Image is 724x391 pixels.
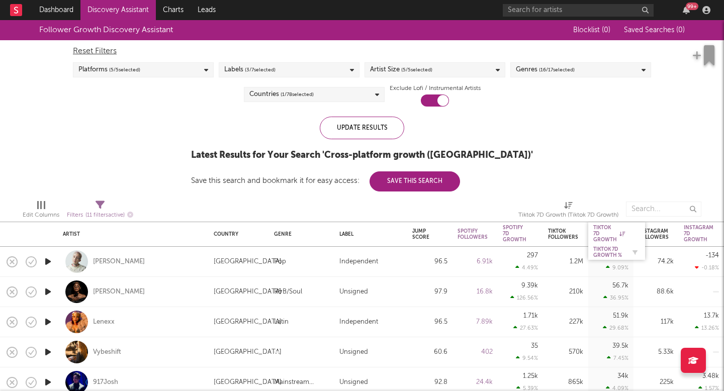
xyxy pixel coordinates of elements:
[458,256,493,268] div: 6.91k
[93,287,145,297] a: [PERSON_NAME]
[593,225,625,243] div: Tiktok 7D Growth
[531,343,538,349] div: 35
[539,64,575,76] span: ( 16 / 17 selected)
[109,64,140,76] span: ( 5 / 5 selected)
[274,376,329,388] div: Mainstream Electronic
[603,295,628,301] div: 36.95 %
[339,256,378,268] div: Independent
[73,45,651,57] div: Reset Filters
[548,256,583,268] div: 1.2M
[191,177,460,184] div: Save this search and bookmark it for easy access:
[516,64,575,76] div: Genres
[224,64,276,76] div: Labels
[339,376,368,388] div: Unsigned
[281,88,314,101] span: ( 1 / 78 selected)
[602,27,610,34] span: ( 0 )
[621,26,685,34] button: Saved Searches (0)
[458,286,493,298] div: 16.8k
[78,64,140,76] div: Platforms
[401,64,432,76] span: ( 5 / 5 selected)
[412,346,447,358] div: 60.6
[513,325,538,331] div: 27.63 %
[639,228,669,240] div: Instagram Followers
[573,27,610,34] span: Blocklist
[412,316,447,328] div: 96.5
[339,346,368,358] div: Unsigned
[521,282,538,289] div: 9.39k
[515,264,538,271] div: 4.49 %
[639,286,674,298] div: 88.6k
[458,376,493,388] div: 24.4k
[702,373,719,379] div: 3.48k
[639,256,674,268] div: 74.2k
[684,225,713,243] div: Instagram 7D Growth
[624,27,685,34] span: Saved Searches
[93,378,118,387] a: 917Josh
[320,117,404,139] div: Update Results
[603,325,628,331] div: 29.68 %
[612,343,628,349] div: 39.5k
[639,316,674,328] div: 117k
[458,346,493,358] div: 402
[639,346,674,358] div: 5.33k
[548,376,583,388] div: 865k
[274,316,289,328] div: Latin
[370,64,432,76] div: Artist Size
[503,225,526,243] div: Spotify 7D Growth
[518,197,618,226] div: Tiktok 7D Growth (Tiktok 7D Growth)
[93,348,121,357] a: Vybeshift
[390,82,481,94] label: Exclude Lofi / Instrumental Artists
[518,209,618,221] div: Tiktok 7D Growth (Tiktok 7D Growth)
[613,313,628,319] div: 51.9k
[523,313,538,319] div: 1.71k
[612,282,628,289] div: 56.7k
[274,231,324,237] div: Genre
[274,286,302,298] div: R&B/Soul
[639,376,674,388] div: 225k
[458,228,488,240] div: Spotify Followers
[93,318,115,327] a: Lenexx
[214,346,282,358] div: [GEOGRAPHIC_DATA]
[249,88,314,101] div: Countries
[527,252,538,259] div: 297
[370,171,460,191] button: Save This Search
[39,24,173,36] div: Follower Growth Discovery Assistant
[695,325,719,331] div: 13.26 %
[63,231,199,237] div: Artist
[191,149,533,161] div: Latest Results for Your Search ' Cross-platform growth ([GEOGRAPHIC_DATA]) '
[214,376,282,388] div: [GEOGRAPHIC_DATA]
[214,316,282,328] div: [GEOGRAPHIC_DATA]
[214,231,259,237] div: Country
[214,286,282,298] div: [GEOGRAPHIC_DATA]
[676,27,685,34] span: ( 0 )
[274,256,286,268] div: Pop
[93,257,145,266] a: [PERSON_NAME]
[686,3,698,10] div: 99 +
[548,286,583,298] div: 210k
[67,197,133,226] div: Filters(11 filters active)
[412,286,447,298] div: 97.9
[548,316,583,328] div: 227k
[412,376,447,388] div: 92.8
[523,373,538,379] div: 1.25k
[339,231,397,237] div: Label
[516,355,538,361] div: 9.54 %
[458,316,493,328] div: 7.89k
[214,256,282,268] div: [GEOGRAPHIC_DATA]
[626,202,701,217] input: Search...
[412,256,447,268] div: 96.5
[339,286,368,298] div: Unsigned
[548,346,583,358] div: 570k
[548,228,578,240] div: Tiktok Followers
[704,313,719,319] div: 13.7k
[67,209,133,222] div: Filters
[510,295,538,301] div: 126.56 %
[23,197,59,226] div: Edit Columns
[412,228,432,240] div: Jump Score
[617,373,628,379] div: 34k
